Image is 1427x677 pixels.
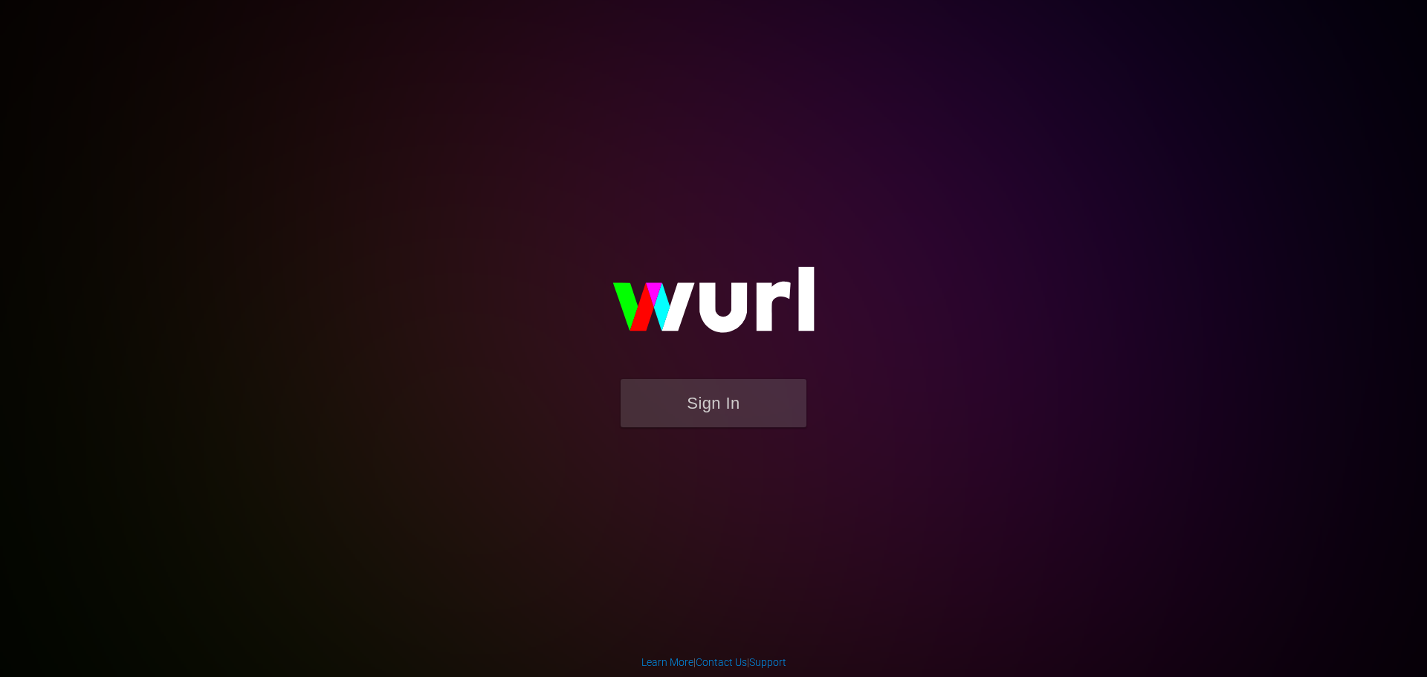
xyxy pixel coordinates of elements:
img: wurl-logo-on-black-223613ac3d8ba8fe6dc639794a292ebdb59501304c7dfd60c99c58986ef67473.svg [565,235,862,379]
a: Support [749,656,786,668]
a: Learn More [641,656,693,668]
button: Sign In [621,379,806,427]
a: Contact Us [696,656,747,668]
div: | | [641,655,786,670]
